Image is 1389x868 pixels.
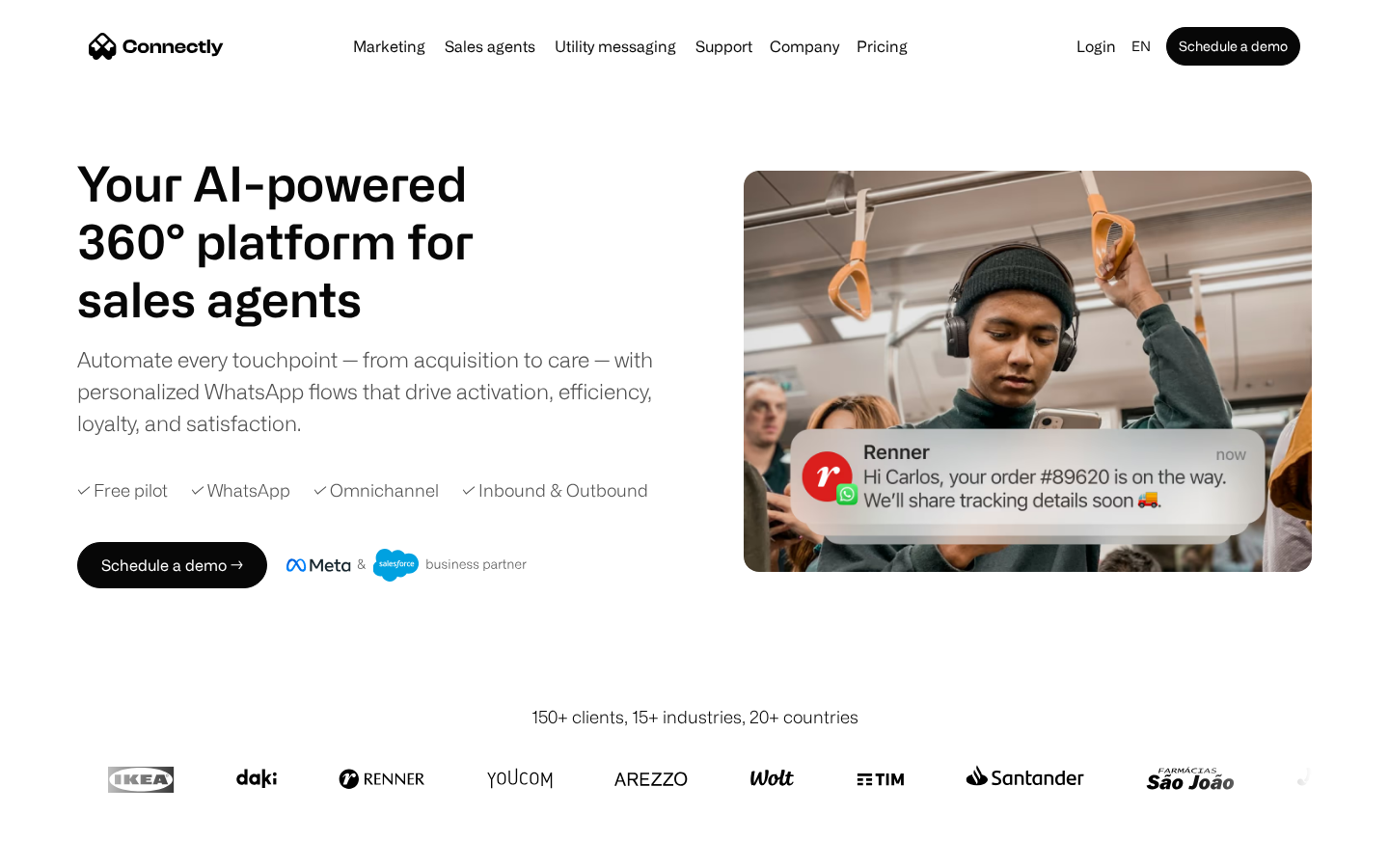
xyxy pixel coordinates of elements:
[1166,27,1300,66] a: Schedule a demo
[437,39,543,54] a: Sales agents
[77,270,521,328] h1: sales agents
[345,39,433,54] a: Marketing
[286,549,528,582] img: Meta and Salesforce business partner badge.
[77,542,267,588] a: Schedule a demo →
[770,33,839,60] div: Company
[462,477,648,503] div: ✓ Inbound & Outbound
[531,704,858,730] div: 150+ clients, 15+ industries, 20+ countries
[39,834,116,861] ul: Language list
[191,477,290,503] div: ✓ WhatsApp
[77,343,685,439] div: Automate every touchpoint — from acquisition to care — with personalized WhatsApp flows that driv...
[77,477,168,503] div: ✓ Free pilot
[19,832,116,861] aside: Language selected: English
[849,39,915,54] a: Pricing
[1069,33,1124,60] a: Login
[313,477,439,503] div: ✓ Omnichannel
[77,154,521,270] h1: Your AI-powered 360° platform for
[688,39,760,54] a: Support
[547,39,684,54] a: Utility messaging
[1131,33,1151,60] div: en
